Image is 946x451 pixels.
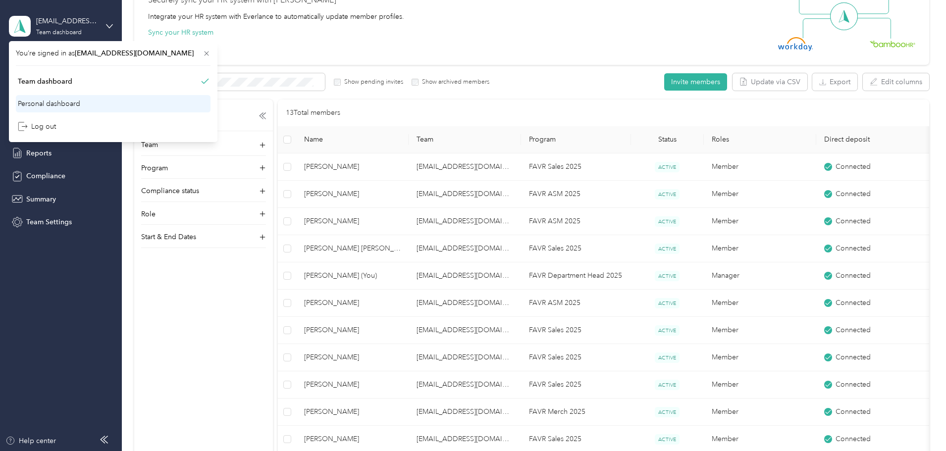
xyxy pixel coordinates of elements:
[296,181,409,208] td: Kenzie Lyn Marcellini
[409,126,521,153] th: Team
[409,399,521,426] td: kpatrick@atlantabev.com
[296,208,409,235] td: Michael Daniel Brubaker
[816,126,929,153] th: Direct deposit
[521,290,631,317] td: FAVR ASM 2025
[148,11,404,22] div: Integrate your HR system with Everlance to automatically update member profiles.
[409,262,521,290] td: kpatrick@atlantabev.com
[521,317,631,344] td: FAVR Sales 2025
[704,290,816,317] td: Member
[141,163,168,173] p: Program
[836,434,871,445] span: Connected
[304,135,401,144] span: Name
[419,78,489,87] label: Show archived members
[36,30,82,36] div: Team dashboard
[75,49,194,57] span: [EMAIL_ADDRESS][DOMAIN_NAME]
[304,379,401,390] span: [PERSON_NAME]
[409,290,521,317] td: kpatrick@atlantabev.com
[836,406,871,417] span: Connected
[296,317,409,344] td: Joshua Spencer Lucas
[655,216,680,227] span: ACTIVE
[655,380,680,390] span: ACTIVE
[836,298,871,308] span: Connected
[704,317,816,344] td: Member
[704,208,816,235] td: Member
[18,99,80,109] div: Personal dashboard
[141,140,158,150] p: Team
[521,153,631,181] td: FAVR Sales 2025
[304,325,401,336] span: [PERSON_NAME]
[863,73,929,91] button: Edit columns
[655,244,680,254] span: ACTIVE
[409,317,521,344] td: kpatrick@atlantabev.com
[141,232,196,242] p: Start & End Dates
[733,73,807,91] button: Update via CSV
[802,18,837,38] img: Line Left Down
[304,161,401,172] span: [PERSON_NAME]
[16,48,210,58] span: You’re signed in as
[521,371,631,399] td: FAVR Sales 2025
[655,434,680,445] span: ACTIVE
[296,344,409,371] td: Jeremy B. Bumgardner
[304,406,401,417] span: [PERSON_NAME]
[655,162,680,172] span: ACTIVE
[304,189,401,200] span: [PERSON_NAME]
[521,399,631,426] td: FAVR Merch 2025
[141,186,199,196] p: Compliance status
[704,344,816,371] td: Member
[296,153,409,181] td: Darren D. Weaver
[812,73,857,91] button: Export
[409,344,521,371] td: kpatrick@atlantabev.com
[704,399,816,426] td: Member
[856,18,891,39] img: Line Right Down
[655,407,680,417] span: ACTIVE
[296,262,409,290] td: Kyle Adam Patrick (You)
[26,148,52,158] span: Reports
[304,298,401,308] span: [PERSON_NAME]
[521,181,631,208] td: FAVR ASM 2025
[655,271,680,281] span: ACTIVE
[296,126,409,153] th: Name
[655,298,680,308] span: ACTIVE
[296,235,409,262] td: Jason Matthew Rose
[891,396,946,451] iframe: Everlance-gr Chat Button Frame
[409,208,521,235] td: kpatrick@atlantabev.com
[704,371,816,399] td: Member
[664,73,727,91] button: Invite members
[409,371,521,399] td: kpatrick@atlantabev.com
[409,181,521,208] td: kpatrick@atlantabev.com
[655,325,680,336] span: ACTIVE
[148,27,213,38] button: Sync your HR system
[26,171,65,181] span: Compliance
[836,325,871,336] span: Connected
[836,352,871,363] span: Connected
[836,270,871,281] span: Connected
[704,126,816,153] th: Roles
[704,153,816,181] td: Member
[304,352,401,363] span: [PERSON_NAME]
[26,217,72,227] span: Team Settings
[631,126,704,153] th: Status
[704,181,816,208] td: Member
[296,399,409,426] td: Dwanda Y. Thomas
[704,235,816,262] td: Member
[18,121,56,132] div: Log out
[304,270,401,281] span: [PERSON_NAME] (You)
[304,243,401,254] span: [PERSON_NAME] [PERSON_NAME]
[18,76,72,87] div: Team dashboard
[836,243,871,254] span: Connected
[778,37,813,51] img: Workday
[141,209,156,219] p: Role
[5,436,56,446] button: Help center
[521,262,631,290] td: FAVR Department Head 2025
[341,78,403,87] label: Show pending invites
[836,379,871,390] span: Connected
[836,161,871,172] span: Connected
[704,262,816,290] td: Manager
[521,208,631,235] td: FAVR ASM 2025
[521,344,631,371] td: FAVR Sales 2025
[655,189,680,200] span: ACTIVE
[296,290,409,317] td: Michael C Hatchett
[409,153,521,181] td: kpatrick@atlantabev.com
[296,371,409,399] td: Michael S. King II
